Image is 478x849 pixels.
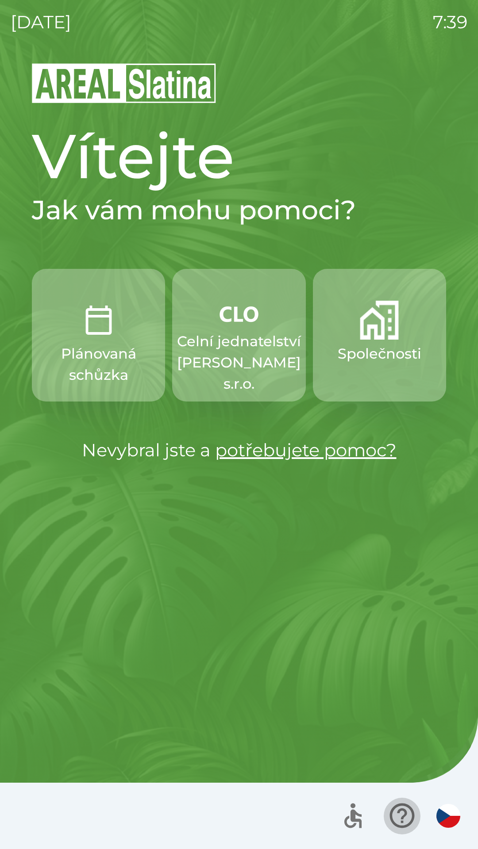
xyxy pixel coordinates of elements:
p: 7:39 [433,9,467,35]
img: 889875ac-0dea-4846-af73-0927569c3e97.png [220,301,258,327]
img: cs flag [436,804,460,828]
p: Nevybral jste a [32,437,446,463]
h1: Vítejte [32,119,446,194]
p: Celní jednatelství [PERSON_NAME] s.r.o. [177,331,301,394]
img: 58b4041c-2a13-40f9-aad2-b58ace873f8c.png [360,301,399,340]
button: Plánovaná schůzka [32,269,165,402]
button: Společnosti [313,269,446,402]
button: Celní jednatelství [PERSON_NAME] s.r.o. [172,269,305,402]
img: 0ea463ad-1074-4378-bee6-aa7a2f5b9440.png [79,301,118,340]
p: Společnosti [338,343,421,364]
p: Plánovaná schůzka [53,343,144,386]
p: [DATE] [11,9,71,35]
img: Logo [32,62,446,104]
h2: Jak vám mohu pomoci? [32,194,446,226]
a: potřebujete pomoc? [215,439,397,461]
